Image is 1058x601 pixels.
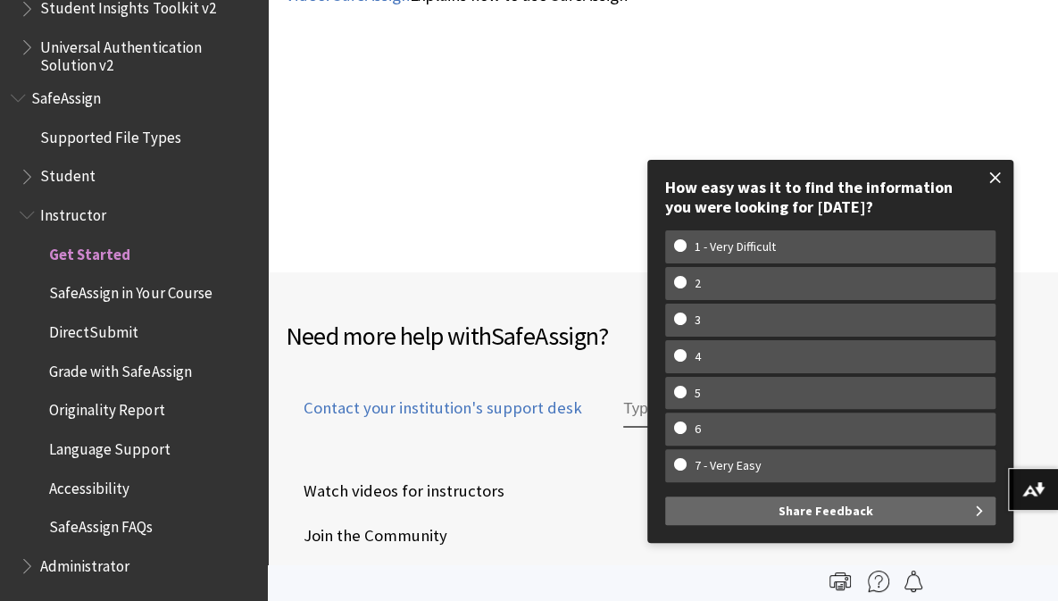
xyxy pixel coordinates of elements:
[49,356,191,380] span: Grade with SafeAssign
[286,478,508,505] a: Watch videos for instructors
[49,396,164,420] span: Originality Report
[49,434,170,458] span: Language Support
[665,178,996,216] div: How easy was it to find the information you were looking for [DATE]?
[49,317,138,341] span: DirectSubmit
[40,551,129,575] span: Administrator
[49,513,153,537] span: SafeAssign FAQs
[40,200,106,224] span: Instructor
[49,239,130,263] span: Get Started
[40,32,255,74] span: Universal Authentication Solution v2
[674,313,721,328] w-span: 3
[674,458,782,473] w-span: 7 - Very Easy
[779,497,873,525] span: Share Feedback
[674,239,796,255] w-span: 1 - Very Difficult
[286,396,582,420] span: Contact your institution's support desk
[31,83,101,107] span: SafeAssign
[674,349,721,364] w-span: 4
[491,320,598,352] span: SafeAssign
[40,122,180,146] span: Supported File Types
[40,162,96,186] span: Student
[868,571,889,592] img: More help
[665,497,996,525] button: Share Feedback
[286,478,504,505] span: Watch videos for instructors
[903,571,924,592] img: Follow this page
[674,276,721,291] w-span: 2
[286,396,582,441] a: Contact your institution's support desk
[286,522,451,549] a: Join the Community
[674,386,721,401] w-span: 5
[286,317,1040,355] h2: Need more help with ?
[49,473,129,497] span: Accessibility
[11,83,257,581] nav: Book outline for Blackboard SafeAssign
[829,571,851,592] img: Print
[49,279,212,303] span: SafeAssign in Your Course
[623,392,823,428] input: Type institution name to get support
[674,422,721,437] w-span: 6
[286,522,447,549] span: Join the Community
